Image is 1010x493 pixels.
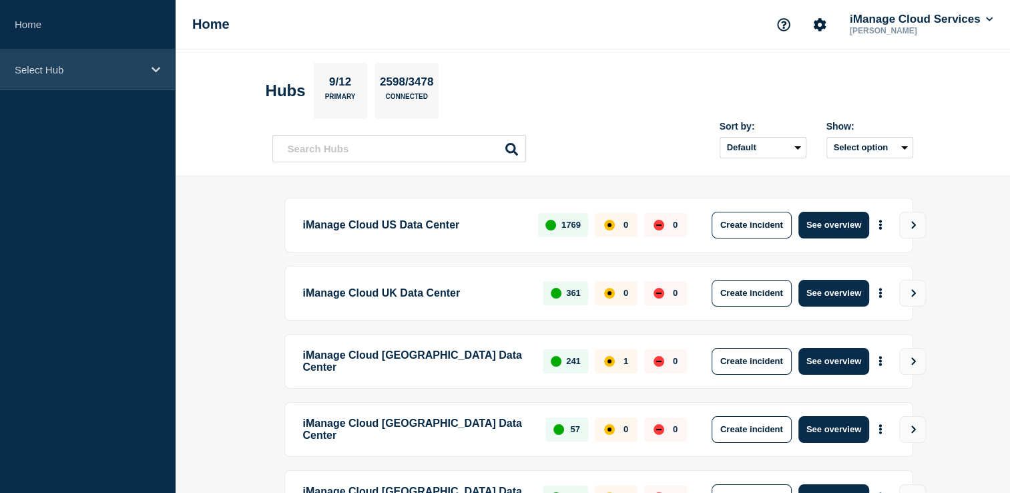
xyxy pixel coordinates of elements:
[375,75,439,93] p: 2598/3478
[806,11,834,39] button: Account settings
[847,26,986,35] p: [PERSON_NAME]
[604,220,615,230] div: affected
[623,424,628,434] p: 0
[673,356,678,366] p: 0
[15,64,143,75] p: Select Hub
[798,212,869,238] button: See overview
[654,424,664,435] div: down
[604,424,615,435] div: affected
[303,212,523,238] p: iManage Cloud US Data Center
[545,220,556,230] div: up
[872,349,889,373] button: More actions
[712,280,792,307] button: Create incident
[899,212,926,238] button: View
[899,280,926,307] button: View
[272,135,526,162] input: Search Hubs
[720,137,806,158] select: Sort by
[386,93,428,107] p: Connected
[553,424,564,435] div: up
[798,416,869,443] button: See overview
[872,417,889,442] button: More actions
[654,356,664,367] div: down
[826,121,913,132] div: Show:
[720,121,806,132] div: Sort by:
[623,220,628,230] p: 0
[561,220,581,230] p: 1769
[566,356,581,366] p: 241
[551,356,561,367] div: up
[899,416,926,443] button: View
[673,220,678,230] p: 0
[570,424,579,434] p: 57
[604,356,615,367] div: affected
[712,416,792,443] button: Create incident
[324,75,356,93] p: 9/12
[872,281,889,305] button: More actions
[623,288,628,298] p: 0
[654,220,664,230] div: down
[899,348,926,375] button: View
[303,416,531,443] p: iManage Cloud [GEOGRAPHIC_DATA] Data Center
[303,348,528,375] p: iManage Cloud [GEOGRAPHIC_DATA] Data Center
[673,424,678,434] p: 0
[712,348,792,375] button: Create incident
[826,137,913,158] button: Select option
[604,288,615,299] div: affected
[798,348,869,375] button: See overview
[712,212,792,238] button: Create incident
[872,212,889,237] button: More actions
[673,288,678,298] p: 0
[325,93,356,107] p: Primary
[266,81,306,100] h2: Hubs
[303,280,528,307] p: iManage Cloud UK Data Center
[551,288,561,299] div: up
[770,11,798,39] button: Support
[623,356,628,366] p: 1
[654,288,664,299] div: down
[847,13,995,26] button: iManage Cloud Services
[798,280,869,307] button: See overview
[566,288,581,298] p: 361
[192,17,230,32] h1: Home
